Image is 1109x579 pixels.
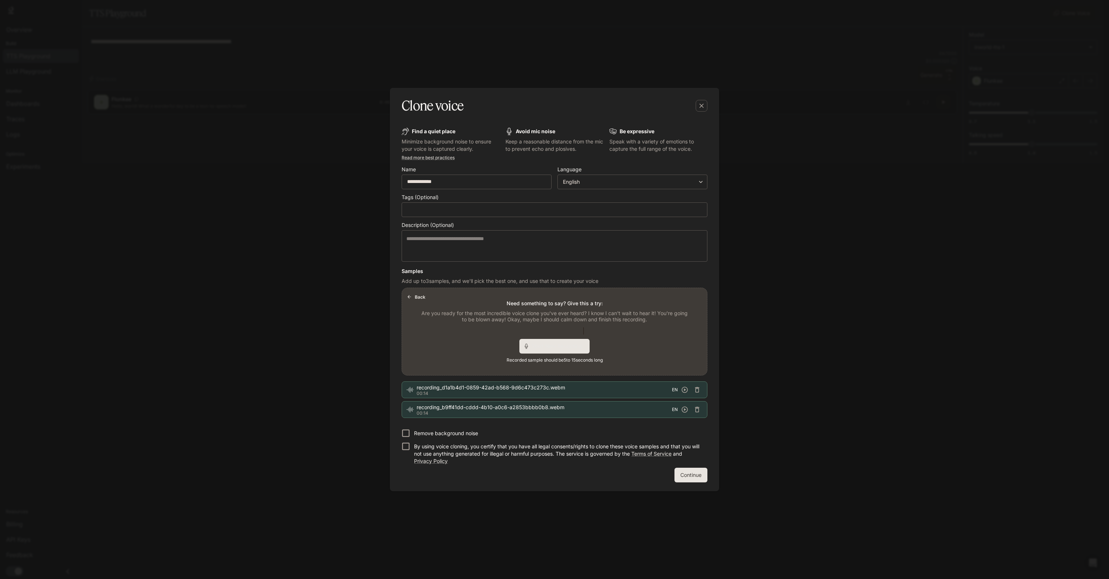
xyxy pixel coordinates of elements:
[417,384,672,391] span: recording_d1a1b4d1-0859-42ad-b568-9d6c473c273c.webm
[631,451,672,457] a: Terms of Service
[558,178,707,186] div: English
[507,300,603,307] p: Need something to say? Give this a try:
[402,167,416,172] p: Name
[563,178,695,186] div: English
[620,128,654,134] b: Be expressive
[402,223,454,228] p: Description (Optional)
[507,356,603,364] span: Recorded sample should be 5 to 15 seconds long
[412,128,455,134] b: Find a quiet place
[417,404,672,411] span: recording_b9ff41dd-cddd-4b10-a0c6-a2853bbbb0b8.webm
[505,138,604,153] p: Keep a reasonable distance from the mic to prevent echo and plosives.
[672,386,678,393] span: EN
[557,167,582,172] p: Language
[402,97,463,115] h5: Clone voice
[674,468,707,482] button: Continue
[532,342,587,350] span: Start New Recording
[414,443,702,465] p: By using voice cloning, you certify that you have all legal consents/rights to clone these voice ...
[516,128,555,134] b: Avoid mic noise
[672,406,678,413] span: EN
[609,138,707,153] p: Speak with a variety of emotions to capture the full range of the voice.
[405,291,428,303] button: Back
[519,339,590,354] div: Start New Recording
[402,277,707,285] p: Add up to 3 samples, and we'll pick the best one, and use that to create your voice
[402,268,707,275] h6: Samples
[402,195,439,200] p: Tags (Optional)
[417,411,672,415] p: 00:14
[420,310,689,323] p: Are you ready for the most incredible voice clone you've ever heard? I know I can't wait to hear ...
[402,138,500,153] p: Minimize background noise to ensure your voice is captured clearly.
[414,430,478,437] p: Remove background noise
[402,155,455,160] a: Read more best practices
[417,391,672,396] p: 00:14
[414,458,448,464] a: Privacy Policy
